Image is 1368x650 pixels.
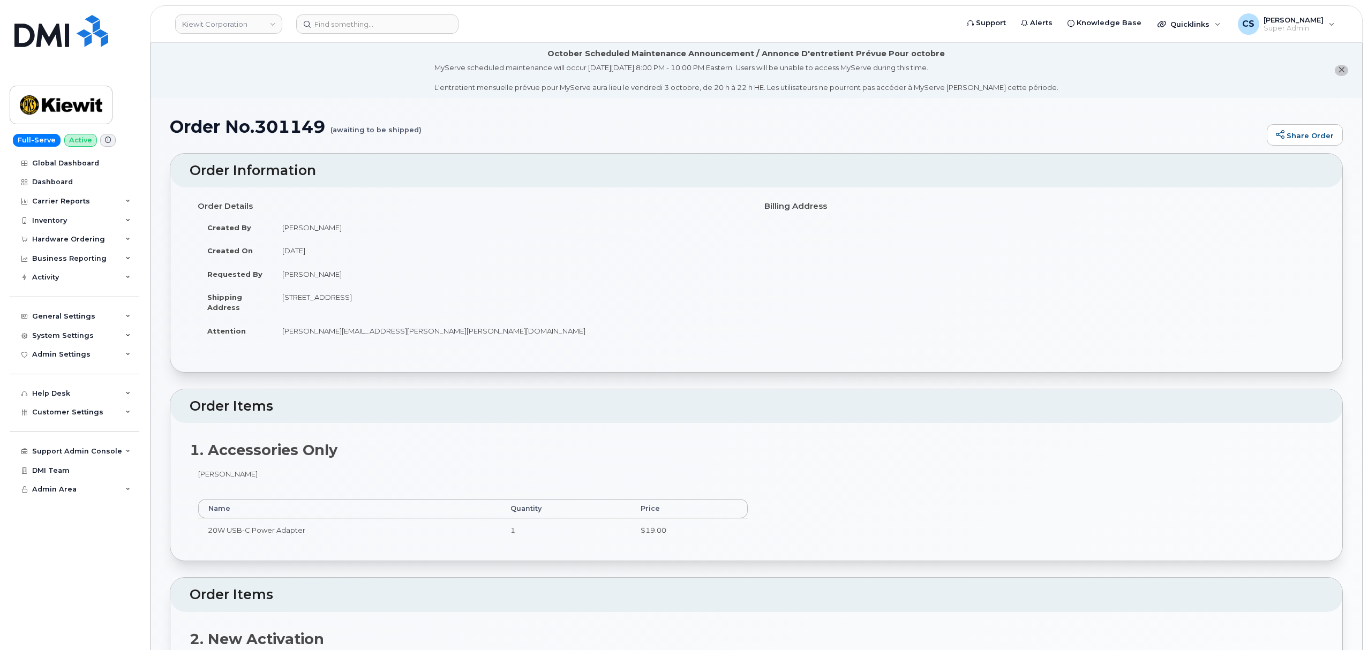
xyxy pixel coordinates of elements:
[198,202,748,211] h4: Order Details
[190,587,1323,602] h2: Order Items
[207,327,246,335] strong: Attention
[190,163,1323,178] h2: Order Information
[1321,603,1360,642] iframe: Messenger Launcher
[170,117,1261,136] h1: Order No.301149
[547,48,945,59] div: October Scheduled Maintenance Announcement / Annonce D'entretient Prévue Pour octobre
[207,246,253,255] strong: Created On
[631,499,748,518] th: Price
[764,202,1315,211] h4: Billing Address
[330,117,422,134] small: (awaiting to be shipped)
[190,630,324,648] strong: 2. New Activation
[207,293,242,312] strong: Shipping Address
[1267,124,1343,146] a: Share Order
[501,499,632,518] th: Quantity
[631,518,748,542] td: $19.00
[273,262,748,286] td: [PERSON_NAME]
[190,441,337,459] strong: 1. Accessories Only
[273,319,748,343] td: [PERSON_NAME][EMAIL_ADDRESS][PERSON_NAME][PERSON_NAME][DOMAIN_NAME]
[207,270,262,278] strong: Requested By
[190,469,756,551] div: [PERSON_NAME]
[190,399,1323,414] h2: Order Items
[1335,65,1348,76] button: close notification
[434,63,1058,93] div: MyServe scheduled maintenance will occur [DATE][DATE] 8:00 PM - 10:00 PM Eastern. Users will be u...
[273,239,748,262] td: [DATE]
[198,518,501,542] td: 20W USB-C Power Adapter
[207,223,251,232] strong: Created By
[273,285,748,319] td: [STREET_ADDRESS]
[198,499,501,518] th: Name
[273,216,748,239] td: [PERSON_NAME]
[501,518,632,542] td: 1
